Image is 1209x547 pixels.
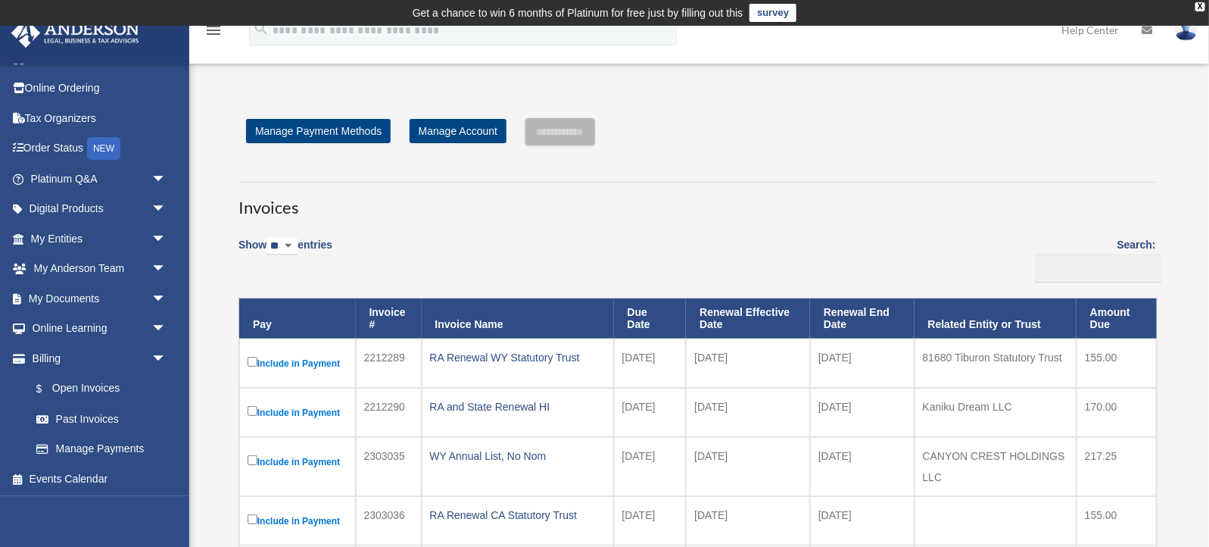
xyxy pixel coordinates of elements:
[1077,339,1157,388] td: 155.00
[21,434,182,464] a: Manage Payments
[686,496,810,545] td: [DATE]
[810,437,915,496] td: [DATE]
[11,194,189,224] a: Digital Productsarrow_drop_down
[356,437,422,496] td: 2303035
[248,452,347,471] label: Include in Payment
[151,343,182,374] span: arrow_drop_down
[686,299,810,339] th: Renewal Effective Date: activate to sort column ascending
[413,4,743,22] div: Get a chance to win 6 months of Platinum for free just by filling out this
[238,236,332,270] label: Show entries
[266,238,298,255] select: Showentries
[45,380,52,399] span: $
[151,283,182,314] span: arrow_drop_down
[1035,254,1161,283] input: Search:
[204,21,223,39] i: menu
[614,388,687,437] td: [DATE]
[810,388,915,437] td: [DATE]
[21,374,174,405] a: $Open Invoices
[151,254,182,285] span: arrow_drop_down
[1195,2,1205,11] div: close
[7,18,144,48] img: Anderson Advisors Platinum Portal
[915,299,1077,339] th: Related Entity or Trust: activate to sort column ascending
[356,388,422,437] td: 2212290
[915,437,1077,496] td: CANYON CREST HOLDINGS LLC
[430,347,606,368] div: RA Renewal WY Statutory Trust
[11,314,189,344] a: Online Learningarrow_drop_down
[422,299,614,339] th: Invoice Name: activate to sort column ascending
[248,354,347,373] label: Include in Payment
[614,437,687,496] td: [DATE]
[151,223,182,255] span: arrow_drop_down
[686,437,810,496] td: [DATE]
[238,182,1156,220] h3: Invoices
[686,388,810,437] td: [DATE]
[11,103,189,133] a: Tax Organizers
[410,119,506,143] a: Manage Account
[430,445,606,467] div: WY Annual List, No Nom
[11,164,189,194] a: Platinum Q&Aarrow_drop_down
[11,464,189,494] a: Events Calendar
[21,404,182,434] a: Past Invoices
[151,194,182,225] span: arrow_drop_down
[246,119,391,143] a: Manage Payment Methods
[239,299,356,339] th: Pay: activate to sort column descending
[151,164,182,195] span: arrow_drop_down
[1030,236,1156,283] label: Search:
[204,27,223,39] a: menu
[810,299,915,339] th: Renewal End Date: activate to sort column ascending
[686,339,810,388] td: [DATE]
[915,339,1077,388] td: 81680 Tiburon Statutory Trust
[356,299,422,339] th: Invoice #: activate to sort column ascending
[248,357,257,367] input: Include in Payment
[356,339,422,388] td: 2212289
[248,511,347,530] label: Include in Payment
[430,396,606,417] div: RA and State Renewal HI
[1077,437,1157,496] td: 217.25
[749,4,796,22] a: survey
[11,283,189,314] a: My Documentsarrow_drop_down
[915,388,1077,437] td: Kaniku Dream LLC
[11,254,189,284] a: My Anderson Teamarrow_drop_down
[1077,388,1157,437] td: 170.00
[614,496,687,545] td: [DATE]
[614,299,687,339] th: Due Date: activate to sort column ascending
[11,133,189,164] a: Order StatusNEW
[11,73,189,104] a: Online Ordering
[87,137,120,160] div: NEW
[11,223,189,254] a: My Entitiesarrow_drop_down
[810,496,915,545] td: [DATE]
[430,505,606,526] div: RA Renewal CA Statutory Trust
[248,514,257,524] input: Include in Payment
[810,339,915,388] td: [DATE]
[1077,299,1157,339] th: Amount Due: activate to sort column ascending
[356,496,422,545] td: 2303036
[248,406,257,416] input: Include in Payment
[248,455,257,465] input: Include in Payment
[151,314,182,345] span: arrow_drop_down
[614,339,687,388] td: [DATE]
[11,343,182,374] a: Billingarrow_drop_down
[1175,19,1198,41] img: User Pic
[253,20,270,37] i: search
[248,403,347,422] label: Include in Payment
